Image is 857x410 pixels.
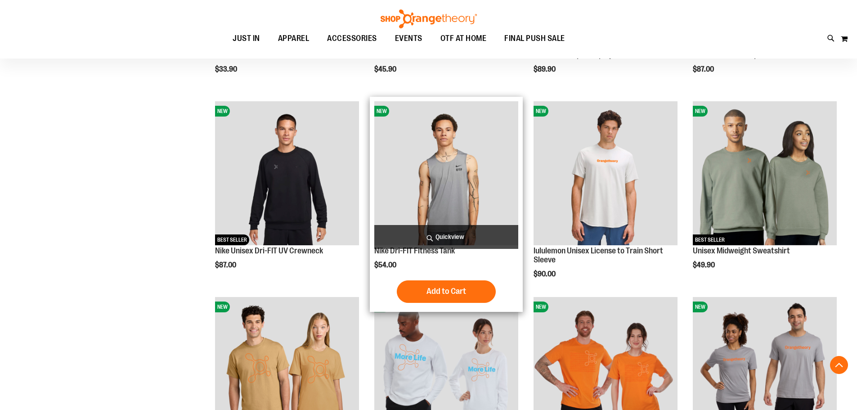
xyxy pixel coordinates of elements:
a: Quickview [374,225,518,249]
img: Shop Orangetheory [379,9,478,28]
a: lululemon Unisex License to Train Short SleeveNEW [534,101,678,247]
span: $90.00 [534,270,557,278]
span: NEW [534,302,548,312]
span: NEW [534,106,548,117]
img: Nike Unisex Dri-FIT UV Crewneck [215,101,359,245]
span: JUST IN [233,28,260,49]
a: Nike Dri-FIT Fitness Tank [374,246,455,255]
img: lululemon Unisex License to Train Short Sleeve [534,101,678,245]
img: Unisex Midweight Sweatshirt [693,101,837,245]
span: $33.90 [215,65,238,73]
span: BEST SELLER [215,234,249,245]
a: EVENTS [386,28,431,49]
a: Unisex Midweight Sweatshirt [693,246,790,255]
div: product [211,97,363,292]
span: $87.00 [693,65,715,73]
a: OTF AT HOME [431,28,496,49]
span: $49.90 [693,261,716,269]
a: Nike Dri-FIT Fitness TankNEW [374,101,518,247]
a: lululemon Unisex License to Train Short Sleeve [534,246,663,264]
button: Back To Top [830,356,848,374]
span: OTF AT HOME [440,28,487,49]
span: NEW [215,106,230,117]
a: JUST IN [224,28,269,49]
a: ACCESSORIES [318,28,386,49]
div: product [529,97,682,301]
div: product [370,97,523,312]
span: $45.90 [374,65,398,73]
span: NEW [693,106,708,117]
span: NEW [374,106,389,117]
span: NEW [693,302,708,312]
span: $87.00 [215,261,238,269]
span: FINAL PUSH SALE [504,28,565,49]
span: APPAREL [278,28,310,49]
a: Nike Unisex Dri-FIT UV Crewneck [215,246,323,255]
a: APPAREL [269,28,319,49]
a: Nike Unisex Dri-FIT UV CrewneckNEWBEST SELLER [215,101,359,247]
span: EVENTS [395,28,422,49]
span: BEST SELLER [693,234,727,245]
span: NEW [215,302,230,312]
span: Add to Cart [426,286,466,296]
a: FINAL PUSH SALE [495,28,574,49]
a: Unisex Midweight SweatshirtNEWBEST SELLER [693,101,837,247]
span: ACCESSORIES [327,28,377,49]
div: product [688,97,841,292]
span: $54.00 [374,261,398,269]
button: Add to Cart [397,280,496,303]
img: Nike Dri-FIT Fitness Tank [374,101,518,245]
span: $89.90 [534,65,557,73]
